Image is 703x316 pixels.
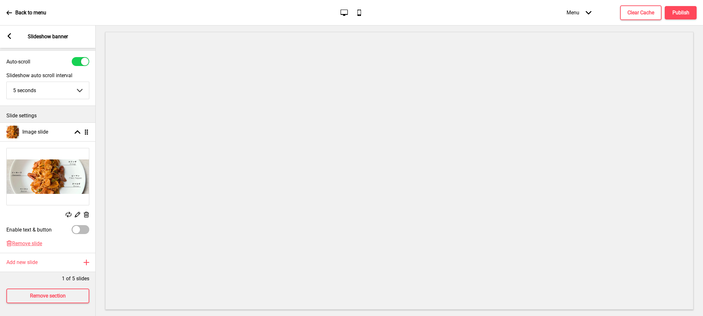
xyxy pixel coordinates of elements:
[6,72,89,78] label: Slideshow auto scroll interval
[6,59,30,65] label: Auto-scroll
[6,4,46,21] a: Back to menu
[560,3,598,22] div: Menu
[672,9,689,16] h4: Publish
[6,227,52,233] label: Enable text & button
[6,289,89,303] button: Remove section
[12,240,42,246] span: Remove slide
[62,275,89,282] p: 1 of 5 slides
[7,148,89,205] img: Image
[28,33,68,40] p: Slideshow banner
[22,129,48,136] h4: Image slide
[627,9,654,16] h4: Clear Cache
[6,259,38,266] h4: Add new slide
[30,292,66,299] h4: Remove section
[620,5,662,20] button: Clear Cache
[6,112,89,119] p: Slide settings
[15,9,46,16] p: Back to menu
[665,6,697,19] button: Publish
